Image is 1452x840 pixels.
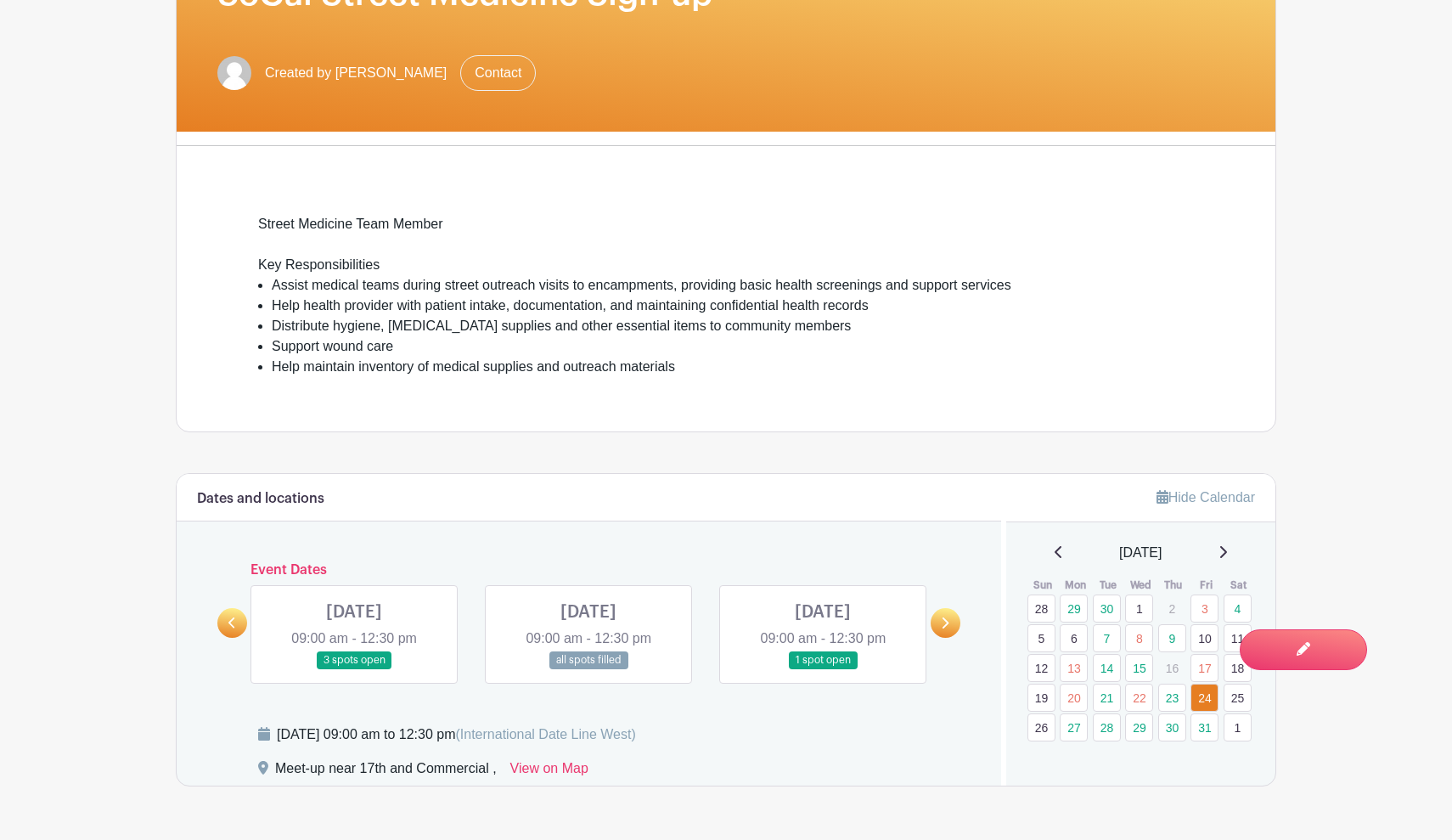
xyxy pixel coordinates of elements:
a: 24 [1190,684,1218,712]
a: 27 [1060,713,1088,741]
th: Thu [1157,577,1190,594]
a: 1 [1224,713,1252,741]
a: 10 [1190,624,1218,652]
a: 4 [1224,595,1252,623]
a: 1 [1125,595,1153,623]
a: 25 [1224,684,1252,712]
span: Created by [PERSON_NAME] [265,63,447,83]
a: 30 [1093,595,1121,623]
li: Help health provider with patient intake, documentation, and maintaining confidential health records [272,296,1194,316]
a: 14 [1093,654,1121,682]
img: default-ce2991bfa6775e67f084385cd625a349d9dcbb7a52a09fb2fda1e96e2d18dcdb.png [217,56,251,90]
div: Key Responsibilities [258,255,1194,275]
a: 17 [1190,654,1218,682]
span: (International Date Line West) [455,727,635,741]
div: [DATE] 09:00 am to 12:30 pm [277,724,636,745]
a: 26 [1027,713,1055,741]
a: 18 [1224,654,1252,682]
span: [DATE] [1119,543,1162,563]
li: Distribute hygiene, [MEDICAL_DATA] supplies and other essential items to community members [272,316,1194,336]
a: 8 [1125,624,1153,652]
a: 7 [1093,624,1121,652]
a: 29 [1060,595,1088,623]
a: 11 [1224,624,1252,652]
th: Tue [1092,577,1125,594]
a: Contact [460,55,536,91]
p: 2 [1158,595,1186,622]
a: Hide Calendar [1157,490,1255,505]
th: Fri [1190,577,1223,594]
a: 15 [1125,654,1153,682]
h6: Dates and locations [197,491,324,507]
th: Sun [1027,577,1060,594]
a: 22 [1125,684,1153,712]
a: View on Map [510,758,588,786]
li: Help maintain inventory of medical supplies and outreach materials [272,357,1194,377]
a: 9 [1158,624,1186,652]
li: Assist medical teams during street outreach visits to encampments, providing basic health screeni... [272,275,1194,296]
a: 13 [1060,654,1088,682]
a: 31 [1190,713,1218,741]
th: Wed [1124,577,1157,594]
th: Sat [1223,577,1256,594]
a: 29 [1125,713,1153,741]
a: 6 [1060,624,1088,652]
a: 23 [1158,684,1186,712]
a: 5 [1027,624,1055,652]
a: 12 [1027,654,1055,682]
h6: Event Dates [247,562,931,578]
div: Street Medicine Team Member [258,214,1194,255]
a: 30 [1158,713,1186,741]
a: 19 [1027,684,1055,712]
a: 28 [1093,713,1121,741]
p: 16 [1158,655,1186,681]
th: Mon [1059,577,1092,594]
li: Support wound care [272,336,1194,357]
div: Meet-up near 17th and Commercial , [275,758,497,786]
a: 28 [1027,595,1055,623]
a: 3 [1190,595,1218,623]
a: 21 [1093,684,1121,712]
a: 20 [1060,684,1088,712]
